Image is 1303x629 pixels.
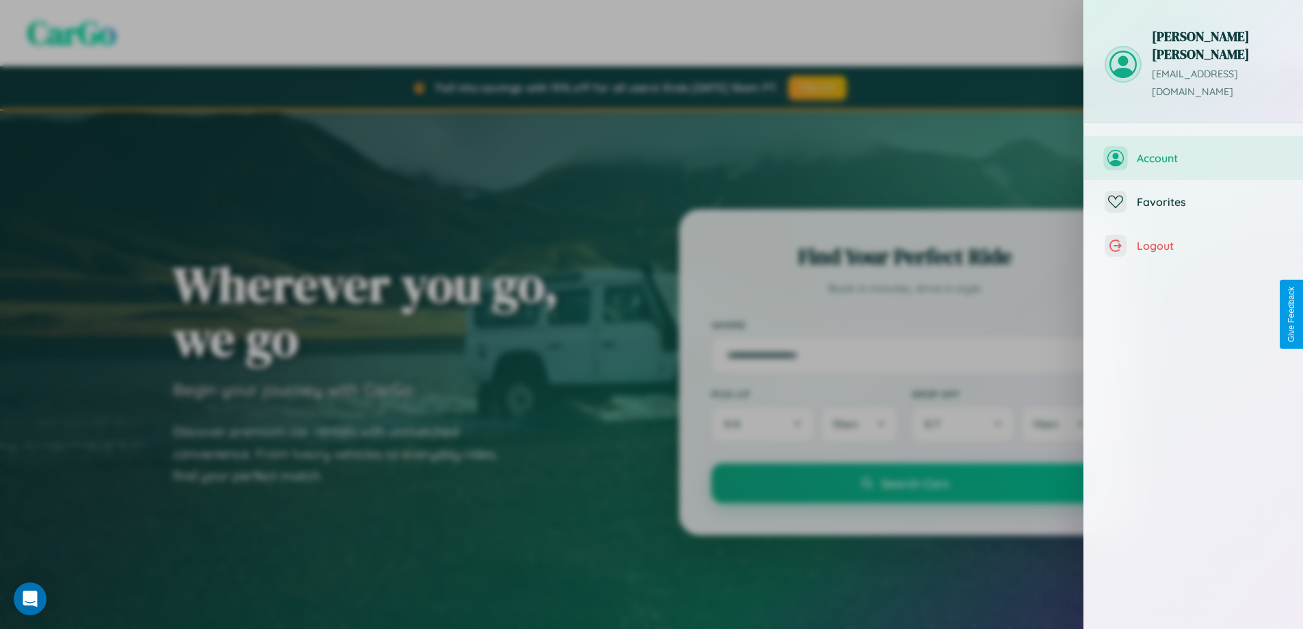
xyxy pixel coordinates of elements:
div: Open Intercom Messenger [14,582,47,615]
p: [EMAIL_ADDRESS][DOMAIN_NAME] [1152,66,1282,101]
button: Favorites [1084,180,1303,224]
button: Logout [1084,224,1303,268]
h3: [PERSON_NAME] [PERSON_NAME] [1152,27,1282,63]
button: Account [1084,136,1303,180]
div: Give Feedback [1287,287,1296,342]
span: Account [1137,151,1282,165]
span: Favorites [1137,195,1282,209]
span: Logout [1137,239,1282,253]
